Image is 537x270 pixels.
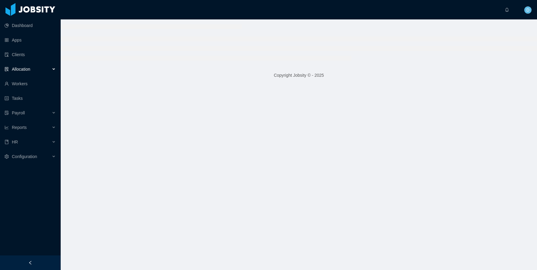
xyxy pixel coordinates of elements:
a: icon: appstoreApps [5,34,56,46]
i: icon: line-chart [5,125,9,130]
i: icon: file-protect [5,111,9,115]
span: Payroll [12,110,25,115]
i: icon: book [5,140,9,144]
i: icon: bell [505,8,509,12]
i: icon: setting [5,154,9,159]
i: icon: solution [5,67,9,71]
a: icon: userWorkers [5,78,56,90]
span: Allocation [12,67,30,72]
span: Reports [12,125,27,130]
span: D [526,6,529,14]
sup: 0 [509,5,515,11]
a: icon: auditClients [5,49,56,61]
a: icon: pie-chartDashboard [5,19,56,32]
span: HR [12,140,18,144]
a: icon: profileTasks [5,92,56,104]
span: Configuration [12,154,37,159]
footer: Copyright Jobsity © - 2025 [61,65,537,86]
